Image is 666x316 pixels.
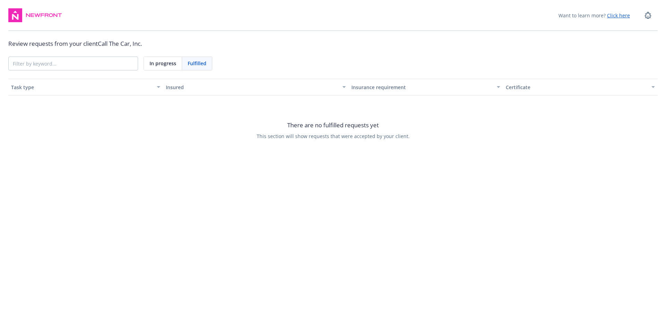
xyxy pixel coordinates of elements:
div: Task type [11,84,153,91]
span: There are no fulfilled requests yet [287,121,379,130]
img: navigator-logo.svg [8,8,22,22]
button: Insured [163,79,349,95]
button: Insurance requirement [349,79,503,95]
span: In progress [150,60,176,67]
span: Want to learn more? [558,12,630,19]
a: Click here [607,12,630,19]
a: Report a Bug [641,8,655,22]
img: Newfront Logo [25,12,63,19]
div: Certificate [506,84,647,91]
div: Insured [166,84,338,91]
button: Task type [8,79,163,95]
span: Fulfilled [188,60,206,67]
div: Insurance requirement [351,84,493,91]
input: Filter by keyword... [9,57,138,70]
span: This section will show requests that were accepted by your client. [257,133,410,140]
div: Review requests from your client Call The Car, Inc. [8,39,658,48]
button: Certificate [503,79,658,95]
